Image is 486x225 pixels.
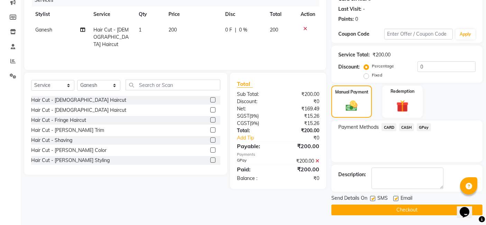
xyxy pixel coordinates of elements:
[278,142,324,150] div: ₹200.00
[232,105,278,112] div: Net:
[372,63,394,69] label: Percentage
[373,51,391,58] div: ₹200.00
[165,7,221,22] th: Price
[126,80,220,90] input: Search or Scan
[363,6,365,13] div: -
[338,6,361,13] div: Last Visit:
[456,29,475,39] button: Apply
[232,157,278,165] div: GPay
[251,113,257,119] span: 9%
[232,98,278,105] div: Discount:
[278,98,324,105] div: ₹0
[226,26,232,34] span: 0 F
[377,195,388,203] span: SMS
[232,134,286,142] a: Add Tip
[270,27,278,33] span: 200
[232,112,278,120] div: ( )
[31,117,86,124] div: Hair Cut - Fringe Haircut
[355,16,358,23] div: 0
[232,142,278,150] div: Payable:
[457,197,479,218] iframe: chat widget
[278,120,324,127] div: ₹15.26
[31,107,126,114] div: Hair Cut - [DEMOGRAPHIC_DATA] Haircut
[338,51,370,58] div: Service Total:
[384,29,453,39] input: Enter Offer / Coupon Code
[232,175,278,182] div: Balance :
[335,89,368,95] label: Manual Payment
[232,91,278,98] div: Sub Total:
[393,99,412,114] img: _gift.svg
[286,134,325,142] div: ₹0
[278,127,324,134] div: ₹200.00
[239,26,248,34] span: 0 %
[139,27,141,33] span: 1
[338,124,379,131] span: Payment Methods
[338,16,354,23] div: Points:
[93,27,129,47] span: Hair Cut - [DEMOGRAPHIC_DATA] Haircut
[342,99,361,113] img: _cash.svg
[399,123,414,131] span: CASH
[278,112,324,120] div: ₹15.26
[278,91,324,98] div: ₹200.00
[35,27,52,33] span: Ganesh
[237,152,319,157] div: Payments
[135,7,165,22] th: Qty
[278,175,324,182] div: ₹0
[237,120,250,126] span: CGST
[89,7,135,22] th: Service
[221,7,266,22] th: Disc
[235,26,237,34] span: |
[31,7,89,22] th: Stylist
[331,205,483,215] button: Checkout
[391,88,414,94] label: Redemption
[382,123,396,131] span: CARD
[266,7,296,22] th: Total
[278,105,324,112] div: ₹169.49
[278,165,324,173] div: ₹200.00
[237,80,253,88] span: Total
[338,63,360,71] div: Discount:
[237,113,249,119] span: SGST
[338,30,384,38] div: Coupon Code
[31,137,72,144] div: Hair Cut - Shaving
[232,127,278,134] div: Total:
[338,171,366,178] div: Description:
[31,127,104,134] div: Hair Cut - [PERSON_NAME] Trim
[169,27,177,33] span: 200
[401,195,412,203] span: Email
[278,157,324,165] div: ₹200.00
[31,157,110,164] div: Hair Cut - [PERSON_NAME] Styling
[331,195,367,203] span: Send Details On
[417,123,431,131] span: GPay
[296,7,319,22] th: Action
[31,147,107,154] div: Hair Cut - [PERSON_NAME] Color
[232,165,278,173] div: Paid:
[251,120,258,126] span: 9%
[232,120,278,127] div: ( )
[372,72,382,78] label: Fixed
[31,97,126,104] div: Hair Cut - [DEMOGRAPHIC_DATA] Haircut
